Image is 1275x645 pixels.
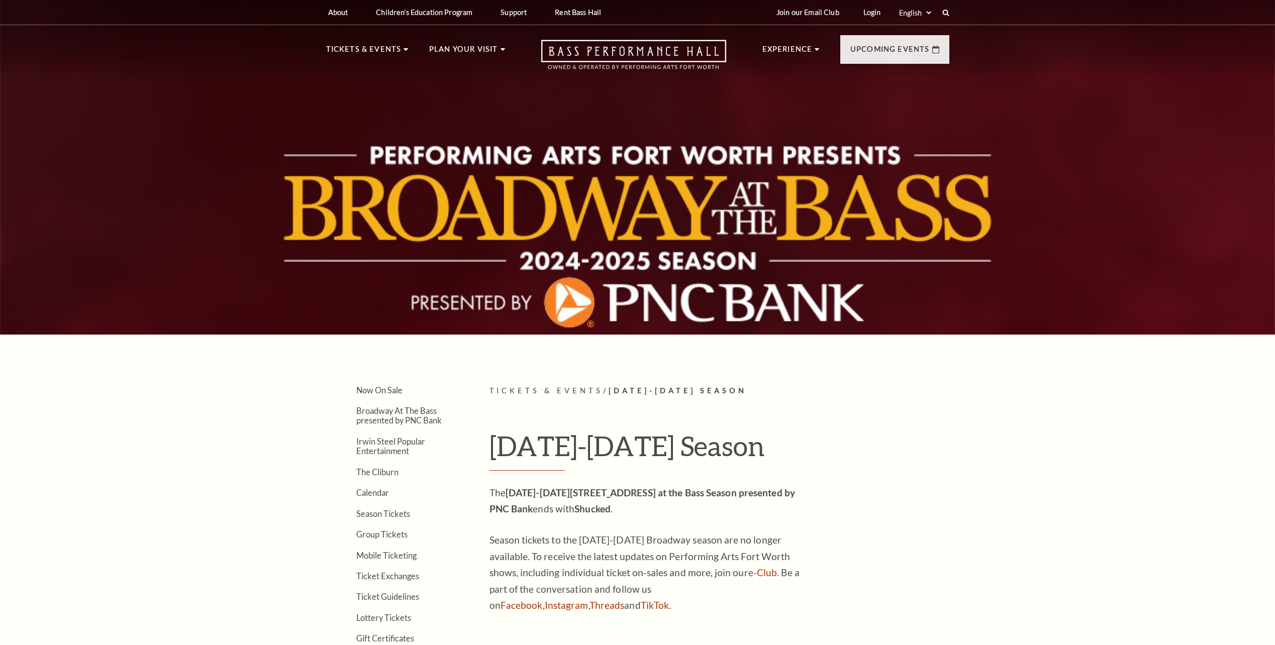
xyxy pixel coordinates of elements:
a: Group Tickets [356,529,408,539]
a: Calendar [356,488,389,497]
p: / [489,385,949,397]
span: . [669,599,671,611]
span: [DATE]-[DATE] Season [609,386,747,395]
span: Season tickets to the [DATE]-[DATE] Broadway season are no longer available. To receive the lates... [489,534,791,578]
a: Season Tickets [356,509,410,518]
a: Gift Certificates [356,633,414,643]
a: Ticket Exchanges [356,571,419,581]
span: Tickets & Events [489,386,604,395]
strong: [DATE]-[DATE][STREET_ADDRESS] at the Bass Season presented by PNC Bank [489,487,795,514]
p: Experience [762,43,813,61]
h1: [DATE]-[DATE] Season [489,429,949,471]
a: The Cliburn [356,467,399,477]
p: Support [501,8,527,17]
a: Instagram [545,599,589,611]
a: e-Club [748,567,777,578]
a: Broadway At The Bass presented by PNC Bank [356,406,442,425]
p: The ends with . [489,485,816,517]
p: Upcoming Events [850,43,930,61]
a: Lottery Tickets [356,613,411,622]
p: Children's Education Program [376,8,472,17]
select: Select: [897,8,933,18]
a: TikTok [641,599,669,611]
p: Plan Your Visit [429,43,498,61]
p: Rent Bass Hall [555,8,601,17]
p: . Be a part of the conversation and follow us on , , and [489,532,816,613]
a: Irwin Steel Popular Entertainment [356,437,425,456]
strong: Shucked [574,503,611,514]
a: Now On Sale [356,385,403,395]
a: Facebook [501,599,543,611]
a: Mobile Ticketing [356,551,417,560]
a: Ticket Guidelines [356,592,419,601]
a: Threads [590,599,625,611]
p: About [328,8,348,17]
p: Tickets & Events [326,43,402,61]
